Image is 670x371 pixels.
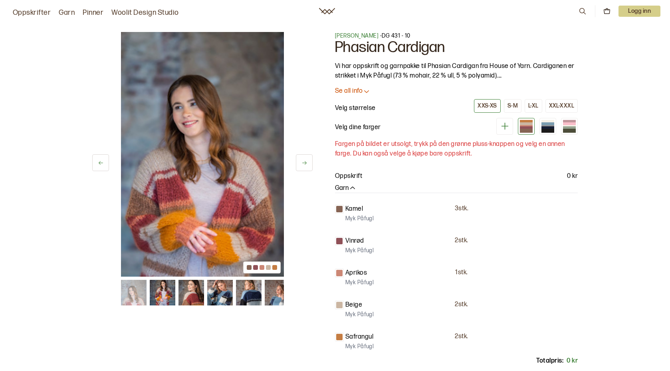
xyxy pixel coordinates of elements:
[335,172,362,181] p: Oppskrift
[567,172,578,181] p: 0 kr
[345,300,362,310] p: Beige
[525,99,542,113] button: L-XL
[345,236,364,246] p: Vinrød
[335,87,578,96] button: Se all info
[567,356,578,366] p: 0 kr
[345,311,374,319] p: Myk Påfugl
[539,118,556,135] div: Blå (utsolgt)
[549,102,574,110] div: XXL-XXXL
[13,7,51,18] a: Oppskrifter
[345,343,374,351] p: Myk Påfugl
[455,205,468,213] p: 3 stk.
[345,204,363,214] p: Kamel
[618,6,660,17] p: Logg inn
[335,104,376,113] p: Velg størrelse
[545,99,578,113] button: XXL-XXXL
[59,7,75,18] a: Garn
[83,7,103,18] a: Pinner
[455,269,468,277] p: 1 stk.
[518,118,535,135] div: Kamel/vinrød (utsolgt)
[455,333,468,341] p: 2 stk.
[335,87,363,96] p: Se all info
[335,40,578,55] h1: Phasian Cardigan
[335,32,379,39] a: [PERSON_NAME]
[345,247,374,255] p: Myk Påfugl
[345,215,374,223] p: Myk Påfugl
[345,332,373,342] p: Safrangul
[507,102,518,110] div: S-M
[121,32,284,277] img: Bilde av oppskrift
[335,32,578,40] p: - DG 431 - 10
[335,62,578,81] p: Vi har oppskrift og garnpakke til Phasian Cardigan fra House of Yarn. Cardiganen er strikket i My...
[478,102,497,110] div: XXS-XS
[561,118,578,135] div: Grønn/rosa (utsolgt)
[345,268,367,278] p: Aprikos
[335,123,381,132] p: Velg dine farger
[528,102,539,110] div: L-XL
[345,279,374,287] p: Myk Påfugl
[335,140,578,159] p: Fargen på bildet er utsolgt, trykk på den grønne pluss-knappen og velg en annen farge. Du kan ogs...
[504,99,521,113] button: S-M
[455,237,468,245] p: 2 stk.
[618,6,660,17] button: User dropdown
[335,184,357,193] button: Garn
[536,356,563,366] p: Totalpris:
[455,301,468,309] p: 2 stk.
[319,8,335,14] a: Woolit
[111,7,179,18] a: Woolit Design Studio
[474,99,501,113] button: XXS-XS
